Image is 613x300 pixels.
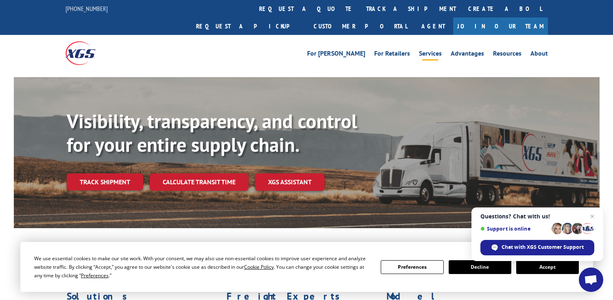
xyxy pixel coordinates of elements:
a: Calculate transit time [150,173,249,191]
span: Support is online [480,226,549,232]
a: Track shipment [67,173,143,190]
span: Chat with XGS Customer Support [480,240,594,255]
a: For Retailers [374,50,410,59]
a: For [PERSON_NAME] [307,50,365,59]
span: Cookie Policy [244,263,274,270]
span: Preferences [81,272,109,279]
a: Join Our Team [453,17,548,35]
button: Decline [449,260,511,274]
span: Chat with XGS Customer Support [502,244,584,251]
a: XGS ASSISTANT [255,173,325,191]
a: Services [419,50,442,59]
a: Open chat [579,268,603,292]
div: Cookie Consent Prompt [20,242,593,292]
a: About [530,50,548,59]
a: Request a pickup [190,17,308,35]
a: [PHONE_NUMBER] [65,4,108,13]
b: Visibility, transparency, and control for your entire supply chain. [67,108,357,157]
button: Accept [516,260,579,274]
a: Resources [493,50,521,59]
a: Agent [413,17,453,35]
span: Questions? Chat with us! [480,213,594,220]
button: Preferences [381,260,443,274]
a: Advantages [451,50,484,59]
div: We use essential cookies to make our site work. With your consent, we may also use non-essential ... [34,254,371,280]
a: Customer Portal [308,17,413,35]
